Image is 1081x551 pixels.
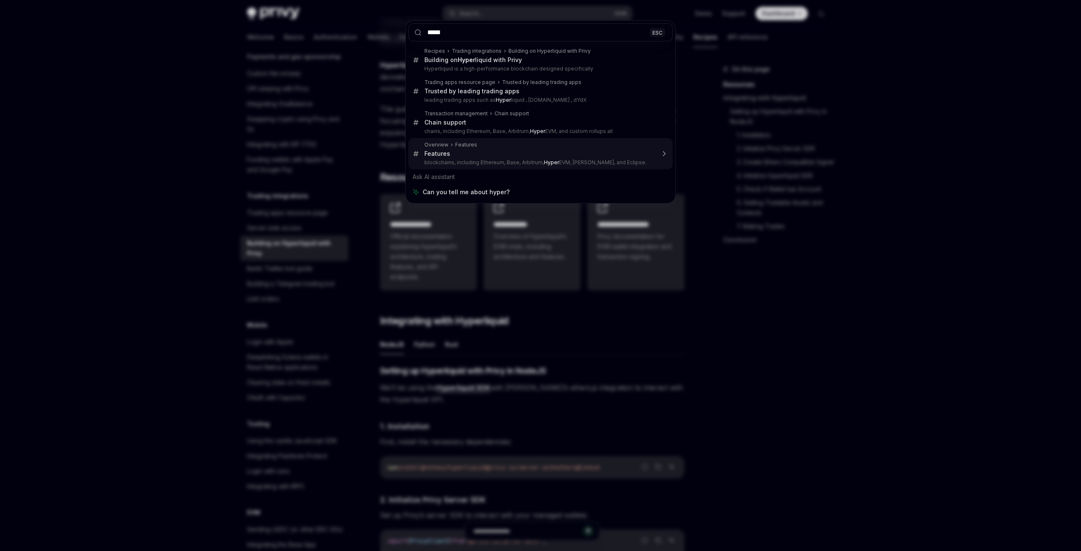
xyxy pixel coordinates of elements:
div: Features [424,150,450,157]
div: Recipes [424,48,445,54]
div: Chain support [494,110,529,117]
b: Hyper [458,56,475,63]
p: blockchains, including Ethereum, Base, Arbitrum, EVM, [PERSON_NAME], and Eclipse. [424,159,655,166]
span: Can you tell me about hyper? [423,188,510,196]
div: Chain support [424,119,466,126]
div: Ask AI assistant [408,169,673,185]
div: Features [455,141,477,148]
div: Trusted by leading trading apps [424,87,519,95]
div: Building on Hyperliquid with Privy [508,48,591,54]
div: Overview [424,141,448,148]
p: chains, including Ethereum, Base, Arbitrum, EVM, and custom rollups all [424,128,655,135]
div: Building on liquid with Privy [424,56,522,64]
b: Hyper [530,128,545,134]
div: ESC [650,28,665,37]
div: Transaction management [424,110,488,117]
p: Hyperliquid is a high-performance blockchain designed specifically [424,65,655,72]
b: Hyper [544,159,559,166]
div: Trading apps resource page [424,79,495,86]
div: Trusted by leading trading apps [502,79,581,86]
div: Trading integrations [452,48,502,54]
p: leading trading apps such as liquid , [DOMAIN_NAME] , dYdX [424,97,655,103]
b: Hyper [496,97,511,103]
